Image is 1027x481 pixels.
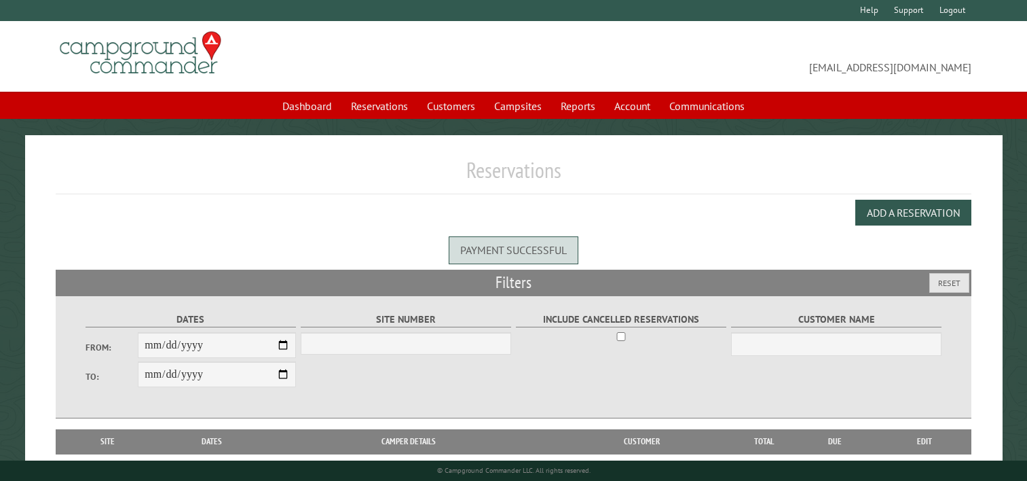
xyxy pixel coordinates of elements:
span: [EMAIL_ADDRESS][DOMAIN_NAME] [514,37,972,75]
th: Dates [153,429,271,454]
a: Reports [553,93,603,119]
label: From: [86,341,138,354]
small: © Campground Commander LLC. All rights reserved. [437,466,591,475]
h2: Filters [56,270,971,296]
label: To: [86,370,138,383]
th: Due [791,429,878,454]
th: Total [737,429,791,454]
button: Add a Reservation [855,200,971,226]
th: Customer [546,429,737,454]
a: Account [606,93,658,119]
a: Communications [661,93,753,119]
img: Campground Commander [56,26,225,79]
label: Include Cancelled Reservations [516,312,727,327]
label: Site Number [301,312,512,327]
h1: Reservations [56,157,971,194]
label: Customer Name [731,312,942,327]
a: Dashboard [274,93,340,119]
th: Edit [878,429,971,454]
div: Payment successful [449,236,578,264]
a: Reservations [343,93,416,119]
label: Dates [86,312,297,327]
a: Customers [419,93,483,119]
button: Reset [929,273,969,293]
a: Campsites [486,93,550,119]
th: Site [62,429,153,454]
th: Camper Details [271,429,546,454]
